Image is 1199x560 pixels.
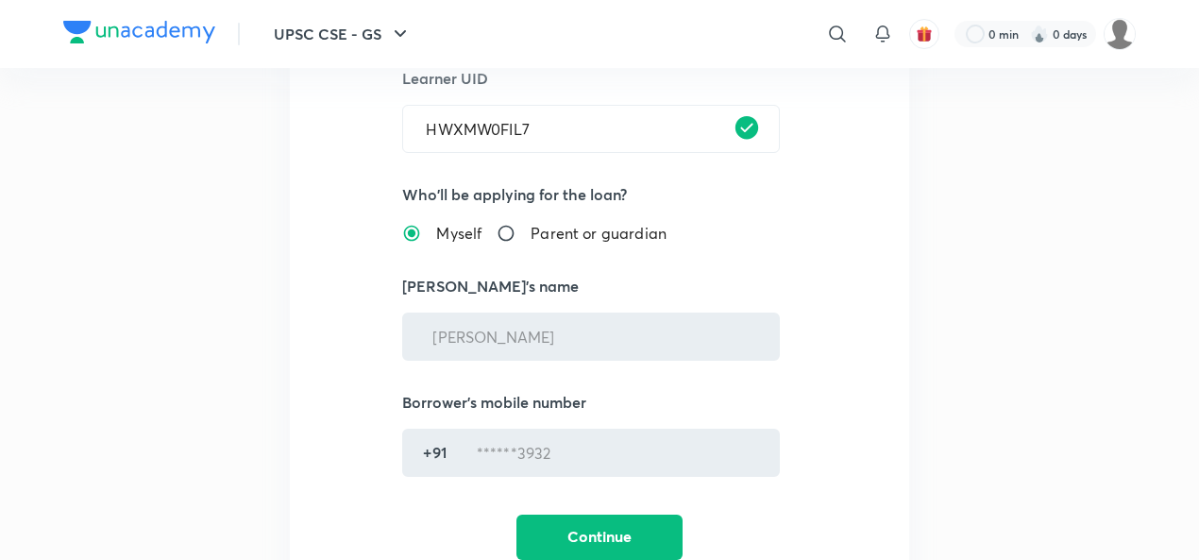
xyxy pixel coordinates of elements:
p: Borrower's mobile number [402,391,796,414]
input: Enter number here [454,429,773,477]
input: Enter UID here [403,105,779,153]
p: Who'll be applying for the loan? [402,183,796,206]
button: avatar [909,19,939,49]
img: Company Logo [63,21,215,43]
input: Enter full name here [410,313,772,361]
img: streak [1030,25,1049,43]
p: Learner UID [402,67,796,90]
button: Continue [516,515,683,560]
p: +91 [423,441,446,464]
span: Parent or guardian [531,222,667,245]
a: Company Logo [63,21,215,48]
img: Romit Vyas [1104,18,1136,50]
img: avatar [916,25,933,42]
p: [PERSON_NAME]'s name [402,275,796,297]
span: Myself [436,222,481,245]
button: UPSC CSE - GS [262,15,423,53]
